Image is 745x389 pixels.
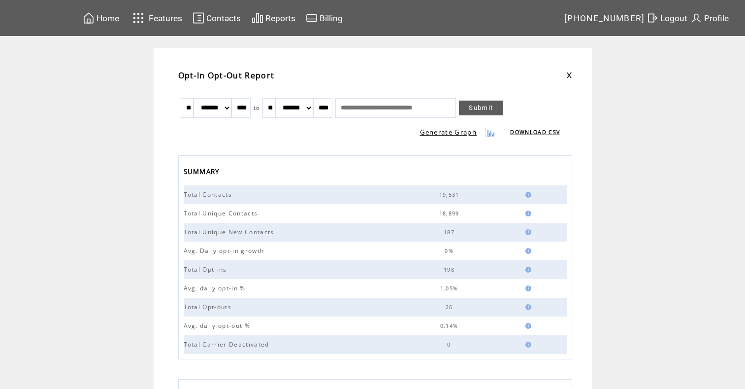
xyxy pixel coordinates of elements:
span: 26 [446,304,455,311]
span: Avg. daily opt-out % [184,321,253,330]
span: Billing [320,13,343,23]
img: features.svg [130,10,147,26]
a: Reports [250,10,297,26]
img: help.gif [522,323,531,329]
img: help.gif [522,211,531,216]
img: help.gif [522,304,531,310]
span: 198 [444,266,457,273]
span: Profile [704,13,729,23]
a: DOWNLOAD CSV [510,129,560,136]
img: contacts.svg [193,12,204,24]
span: Total Opt-ins [184,265,229,274]
span: Total Contacts [184,190,235,199]
span: 0.14% [440,322,461,329]
a: Generate Graph [420,128,477,137]
span: Logout [660,13,687,23]
span: Avg. daily opt-in % [184,284,248,292]
img: exit.svg [647,12,658,24]
img: help.gif [522,248,531,254]
img: help.gif [522,267,531,273]
span: Total Unique Contacts [184,209,260,217]
span: Features [149,13,182,23]
span: Contacts [206,13,241,23]
span: Opt-In Opt-Out Report [178,70,275,81]
a: Contacts [191,10,242,26]
span: 18,899 [439,210,462,217]
img: chart.svg [252,12,263,24]
img: profile.svg [690,12,702,24]
a: Profile [689,10,730,26]
a: Logout [645,10,689,26]
span: [PHONE_NUMBER] [564,13,645,23]
span: Total Unique New Contacts [184,228,277,236]
a: Billing [304,10,344,26]
img: help.gif [522,285,531,291]
img: help.gif [522,229,531,235]
span: 1.05% [440,285,461,292]
span: 0 [447,341,453,348]
img: help.gif [522,192,531,198]
img: creidtcard.svg [306,12,318,24]
a: Features [129,8,184,28]
span: Home [97,13,119,23]
img: home.svg [83,12,95,24]
img: help.gif [522,342,531,348]
span: Total Opt-outs [184,303,234,311]
span: SUMMARY [184,165,222,181]
span: 19,531 [439,191,462,198]
span: Total Carrier Deactivated [184,340,272,349]
a: Submit [459,101,503,115]
span: 0% [445,248,456,254]
span: Reports [265,13,295,23]
span: 187 [444,229,457,236]
span: Avg. Daily opt-in growth [184,247,267,255]
span: to [254,105,260,111]
a: Home [81,10,121,26]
